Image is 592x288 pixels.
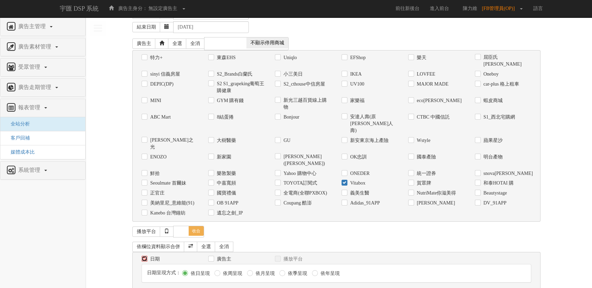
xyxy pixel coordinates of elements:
[148,114,171,121] label: ABC Mart
[215,137,236,144] label: 大樹醫藥
[16,44,55,49] span: 廣告素材管理
[482,6,518,11] span: [FB管理員(OP)]
[215,54,235,61] label: 東森EHS
[215,114,234,121] label: 8結蛋捲
[5,149,35,155] a: 媒體成本比
[348,81,364,88] label: UV100
[16,23,49,29] span: 廣告主管理
[215,210,243,217] label: 遺忘之劍_IP
[148,190,165,197] label: 正官庄
[415,137,431,144] label: Wstyle
[147,270,181,275] span: 日期呈現方式：
[5,21,80,32] a: 廣告主管理
[348,71,361,78] label: IKEA
[415,170,436,177] label: 統一證券
[282,256,303,263] label: 播放平台
[148,6,177,11] span: 無設定廣告主
[459,6,481,11] span: 陳力維
[118,6,147,11] span: 廣告主身分：
[215,170,236,177] label: 樂敦製藥
[482,180,514,187] label: 和泰HOTAI 購
[148,210,186,217] label: Kanebo 台灣鐘紡
[482,200,506,207] label: DV_91APP
[482,114,515,121] label: S1_西北宅購網
[282,71,303,78] label: 小三美日
[282,97,331,111] label: 新光三越百貨線上購物
[189,226,204,236] span: 收合
[282,190,327,197] label: 全電商(全聯PXBOX)
[482,154,503,160] label: 明台產物
[348,97,365,104] label: 家樂福
[215,200,238,207] label: OB 91APP
[348,113,398,134] label: 安達人壽(原[PERSON_NAME]人壽)
[415,180,431,187] label: 賀眾牌
[348,137,389,144] label: 新安東京海上產險
[348,180,365,187] label: Vitabox
[197,242,215,252] a: 全選
[482,71,499,78] label: Oneboy
[5,165,80,176] a: 系統管理
[415,71,435,78] label: LOVFEE
[319,270,340,277] label: 依年呈現
[215,180,236,187] label: 中嘉寬頻
[215,71,252,78] label: S2_Brands白蘭氏
[348,54,366,61] label: EFShop
[148,71,180,78] label: sinyi 信義房屋
[215,242,233,252] a: 全消
[482,54,531,68] label: 屈臣氏[PERSON_NAME]
[415,97,462,104] label: eco[PERSON_NAME]
[148,256,160,263] label: 日期
[148,180,186,187] label: Seoulmate 首爾妹
[482,97,503,104] label: 蝦皮商城
[415,190,456,197] label: NutriMate你滋美得
[168,38,187,49] a: 全選
[482,81,519,88] label: car-plus 格上租車
[5,42,80,53] a: 廣告素材管理
[148,54,163,61] label: 特力+
[215,97,244,104] label: GYM 購有錢
[16,64,44,70] span: 受眾管理
[148,81,174,88] label: DEPIC(DP)
[215,80,265,94] label: S2 S1_grapeking葡萄王購健康
[415,81,448,88] label: MAJOR MADE
[5,135,30,141] a: 客戶回補
[148,170,160,177] label: 鮮拾
[415,54,426,61] label: 樂天
[148,200,194,207] label: 美納里尼_意維能(91)
[246,37,288,48] span: 不顯示停用商城
[5,62,80,73] a: 受眾管理
[282,153,331,167] label: [PERSON_NAME]([PERSON_NAME])
[282,54,297,61] label: Uniqlo
[282,114,299,121] label: Bonjour
[348,170,370,177] label: ONEDER
[16,167,44,173] span: 系統管理
[415,154,436,160] label: 國泰產險
[282,200,312,207] label: Coupang 酷澎
[221,270,242,277] label: 依周呈現
[282,81,325,88] label: S2_cthouse中信房屋
[482,137,503,144] label: 蘋果星沙
[282,137,290,144] label: GU
[286,270,307,277] label: 依季呈現
[482,190,507,197] label: Beautystage
[348,190,369,197] label: 義美生醫
[186,38,204,49] a: 全消
[5,121,30,126] a: 全站分析
[415,114,450,121] label: CTBC 中國信託
[5,102,80,113] a: 報表管理
[348,200,380,207] label: Adidas_91APP
[282,180,317,187] label: TOYOTA訂閱式
[282,170,316,177] label: Yahoo 購物中心
[148,154,166,160] label: ENOZO
[148,97,161,104] label: MINI
[482,170,531,177] label: snova[PERSON_NAME]
[16,84,55,90] span: 廣告走期管理
[415,200,455,207] label: [PERSON_NAME]
[189,270,210,277] label: 依日呈現
[148,137,198,151] label: [PERSON_NAME]之光
[5,82,80,93] a: 廣告走期管理
[254,270,275,277] label: 依月呈現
